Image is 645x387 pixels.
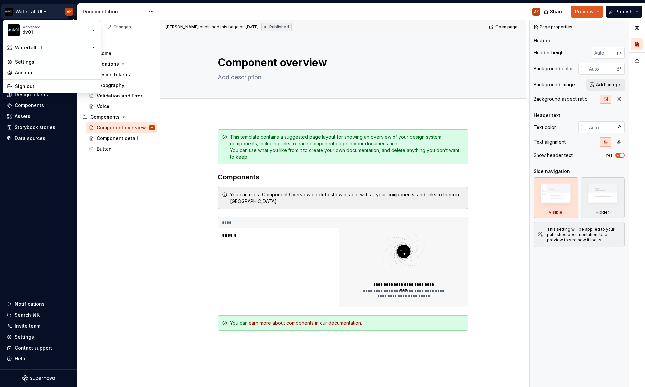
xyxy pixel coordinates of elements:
[22,25,90,29] div: Workspace
[15,83,97,90] div: Sign out
[15,59,97,65] div: Settings
[22,29,79,35] div: dv01
[8,24,20,36] img: 7a0241b0-c510-47ef-86be-6cc2f0d29437.png
[15,44,90,51] div: Waterfall UI
[15,69,97,76] div: Account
